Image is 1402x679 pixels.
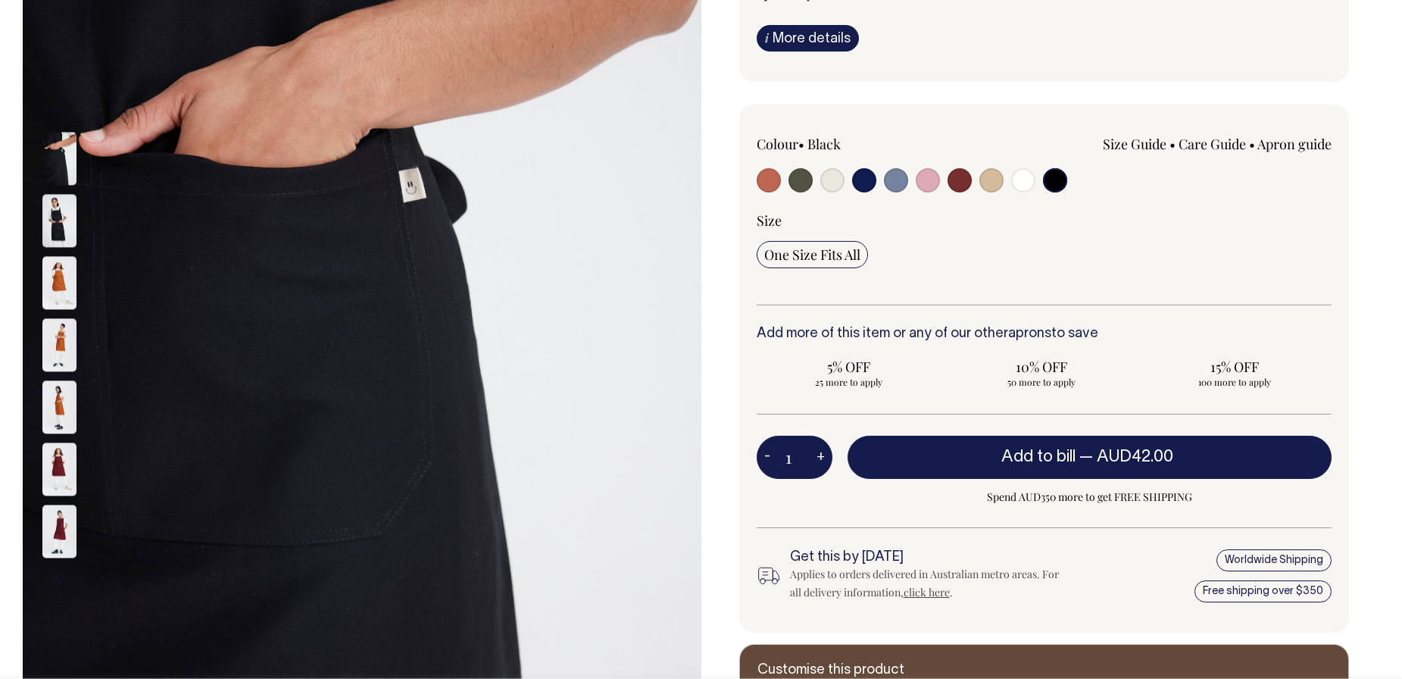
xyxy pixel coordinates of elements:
label: Black [807,135,841,153]
button: - [757,443,778,473]
span: — [1079,449,1177,465]
span: • [1169,135,1176,153]
a: click here [904,585,950,599]
button: Add to bill —AUD42.00 [848,436,1332,478]
div: Colour [757,135,987,153]
a: Size Guide [1103,135,1166,153]
span: 5% OFF [764,358,933,376]
span: One Size Fits All [764,246,860,264]
input: 10% OFF 50 more to apply [950,353,1134,393]
span: 15% OFF [1151,358,1319,376]
input: One Size Fits All [757,241,868,268]
a: Care Guide [1179,135,1246,153]
a: aprons [1008,327,1051,340]
span: 10% OFF [957,358,1126,376]
div: Applies to orders delivered in Australian metro areas. For all delivery information, . [790,565,1071,602]
img: rust [42,380,77,433]
h6: Add more of this item or any of our other to save [757,327,1332,342]
img: burgundy [42,505,77,558]
span: • [798,135,804,153]
span: AUD42.00 [1097,449,1173,465]
img: burgundy [42,443,77,496]
input: 15% OFF 100 more to apply [1143,353,1327,393]
span: i [765,30,769,45]
img: black [42,194,77,247]
div: Size [757,211,1332,230]
h6: Customise this product [757,663,1000,678]
span: 25 more to apply [764,376,933,388]
button: Next [48,562,70,596]
span: 100 more to apply [1151,376,1319,388]
img: rust [42,256,77,309]
a: iMore details [757,25,859,52]
button: + [809,443,832,473]
img: rust [42,318,77,371]
span: 50 more to apply [957,376,1126,388]
a: Apron guide [1257,135,1332,153]
h6: Get this by [DATE] [790,550,1071,565]
input: 5% OFF 25 more to apply [757,353,941,393]
span: • [1249,135,1255,153]
span: Spend AUD350 more to get FREE SHIPPING [848,488,1332,506]
img: black [42,132,77,185]
button: Previous [48,94,70,128]
span: Add to bill [1001,449,1076,465]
